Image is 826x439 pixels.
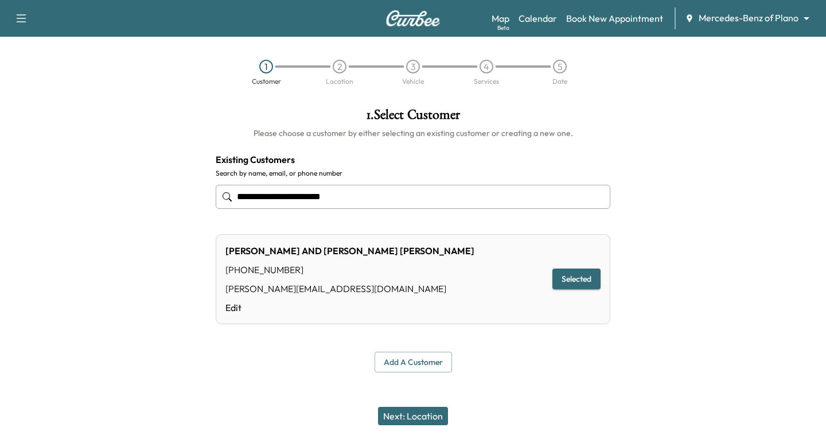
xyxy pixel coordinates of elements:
[519,11,557,25] a: Calendar
[699,11,798,25] span: Mercedes-Benz of Plano
[216,153,610,166] h4: Existing Customers
[497,24,509,32] div: Beta
[225,244,474,258] div: [PERSON_NAME] AND [PERSON_NAME] [PERSON_NAME]
[492,11,509,25] a: MapBeta
[474,78,499,85] div: Services
[406,60,420,73] div: 3
[216,108,610,127] h1: 1 . Select Customer
[225,301,474,314] a: Edit
[553,60,567,73] div: 5
[378,407,448,425] button: Next: Location
[552,78,567,85] div: Date
[326,78,353,85] div: Location
[566,11,663,25] a: Book New Appointment
[552,269,601,290] button: Selected
[216,127,610,139] h6: Please choose a customer by either selecting an existing customer or creating a new one.
[480,60,493,73] div: 4
[252,78,281,85] div: Customer
[216,169,610,178] label: Search by name, email, or phone number
[225,263,474,277] div: [PHONE_NUMBER]
[375,352,452,373] button: Add a customer
[225,282,474,296] div: [PERSON_NAME][EMAIL_ADDRESS][DOMAIN_NAME]
[402,78,424,85] div: Vehicle
[385,10,441,26] img: Curbee Logo
[259,60,273,73] div: 1
[333,60,346,73] div: 2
